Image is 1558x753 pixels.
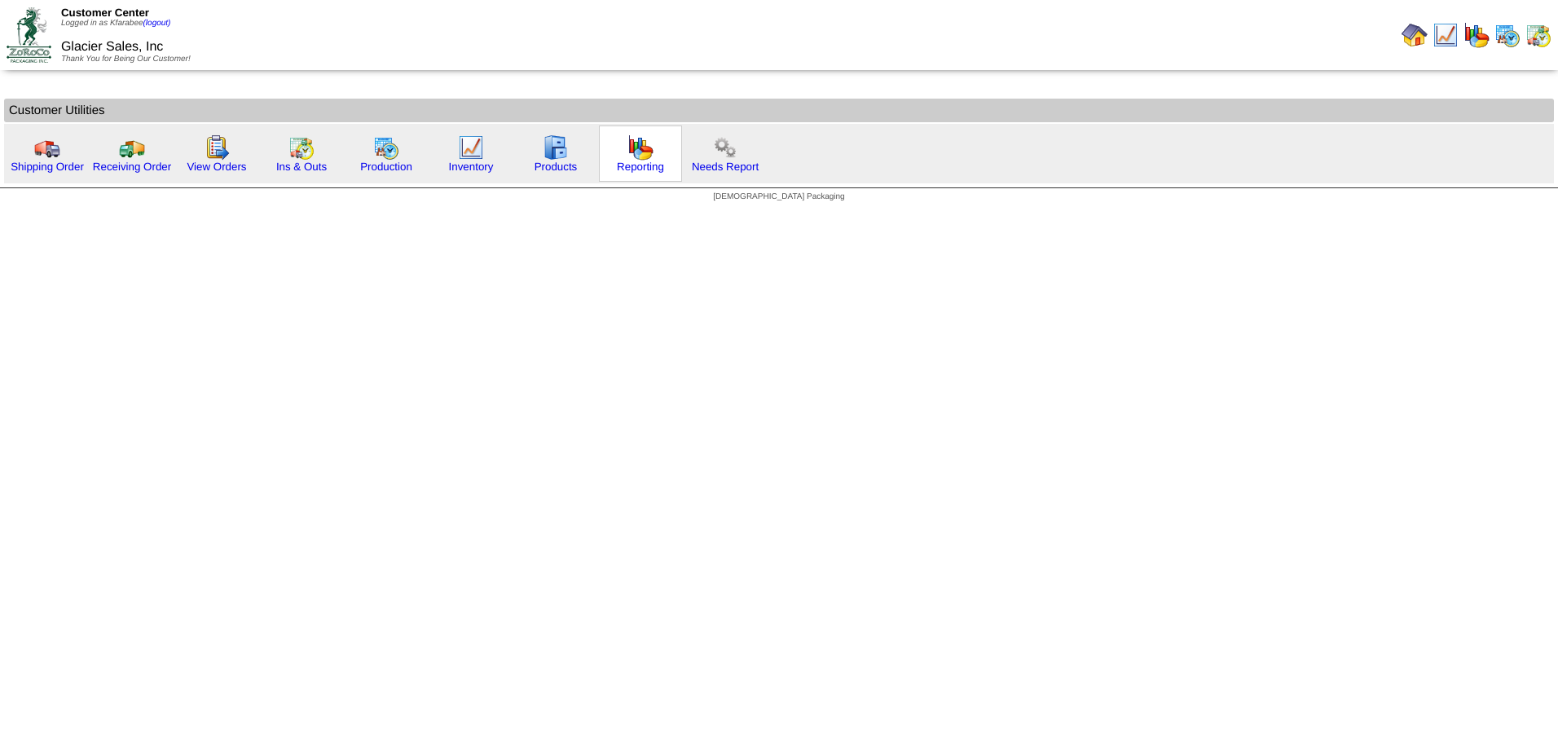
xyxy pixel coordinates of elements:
[204,134,230,161] img: workorder.gif
[187,161,246,173] a: View Orders
[119,134,145,161] img: truck2.gif
[34,134,60,161] img: truck.gif
[1433,22,1459,48] img: line_graph.gif
[276,161,327,173] a: Ins & Outs
[7,7,51,62] img: ZoRoCo_Logo(Green%26Foil)%20jpg.webp
[61,19,171,28] span: Logged in as Kfarabee
[1494,22,1521,48] img: calendarprod.gif
[535,161,578,173] a: Products
[712,134,738,161] img: workflow.png
[61,7,149,19] span: Customer Center
[93,161,171,173] a: Receiving Order
[1525,22,1551,48] img: calendarinout.gif
[11,161,84,173] a: Shipping Order
[449,161,494,173] a: Inventory
[617,161,664,173] a: Reporting
[627,134,654,161] img: graph.gif
[360,161,412,173] a: Production
[288,134,315,161] img: calendarinout.gif
[1402,22,1428,48] img: home.gif
[143,19,171,28] a: (logout)
[692,161,759,173] a: Needs Report
[458,134,484,161] img: line_graph.gif
[4,99,1554,122] td: Customer Utilities
[61,40,163,54] span: Glacier Sales, Inc
[373,134,399,161] img: calendarprod.gif
[61,55,191,64] span: Thank You for Being Our Customer!
[713,192,844,201] span: [DEMOGRAPHIC_DATA] Packaging
[543,134,569,161] img: cabinet.gif
[1463,22,1490,48] img: graph.gif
